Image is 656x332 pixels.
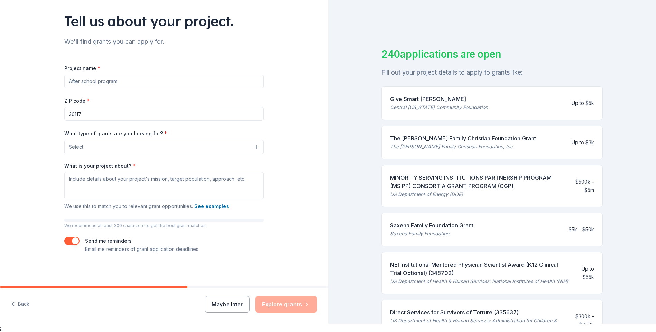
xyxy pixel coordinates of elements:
span: We use this to match you to relevant grant opportunities. [64,203,229,209]
div: Saxena Family Foundation [390,230,473,238]
label: What is your project about? [64,163,136,169]
div: $5k – $50k [569,225,594,234]
div: Central [US_STATE] Community Foundation [390,103,488,111]
label: What type of grants are you looking for? [64,130,167,137]
div: Tell us about your project. [64,11,264,31]
div: 240 applications are open [381,47,603,61]
span: Select [69,143,83,151]
p: We recommend at least 300 characters to get the best grant matches. [64,223,264,228]
div: US Department of Energy (DOE) [390,190,570,198]
div: US Department of Health & Human Services: National Institutes of Health (NIH) [390,277,569,285]
div: Saxena Family Foundation Grant [390,221,473,230]
label: ZIP code [64,98,90,105]
div: $500k – $5m [575,178,594,194]
div: Direct Services for Survivors of Torture (335637) [390,308,557,316]
div: The [PERSON_NAME] Family Christian Foundation Grant [390,134,536,143]
div: NEI Institutional Mentored Physician Scientist Award (K12 Clinical Trial Optional) (348702) [390,261,569,277]
p: Email me reminders of grant application deadlines [85,245,198,253]
button: Select [64,140,264,154]
div: Give Smart [PERSON_NAME] [390,95,488,103]
button: See examples [194,202,229,211]
div: Up to $5k [572,99,594,107]
div: $300k – $650k [563,312,594,329]
div: Fill out your project details to apply to grants like: [381,67,603,78]
div: We'll find grants you can apply for. [64,36,264,47]
div: The [PERSON_NAME] Family Christian Foundation, Inc. [390,143,536,151]
label: Project name [64,65,100,72]
input: 12345 (U.S. only) [64,107,264,121]
div: MINORITY SERVING INSTITUTIONS PARTNERSHIP PROGRAM (MSIPP) CONSORTIA GRANT PROGRAM (CGP) [390,174,570,190]
button: Maybe later [205,296,250,313]
button: Back [11,297,29,312]
div: Up to $3k [572,138,594,147]
label: Send me reminders [85,238,132,244]
input: After school program [64,75,264,88]
div: Up to $55k [575,265,594,281]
